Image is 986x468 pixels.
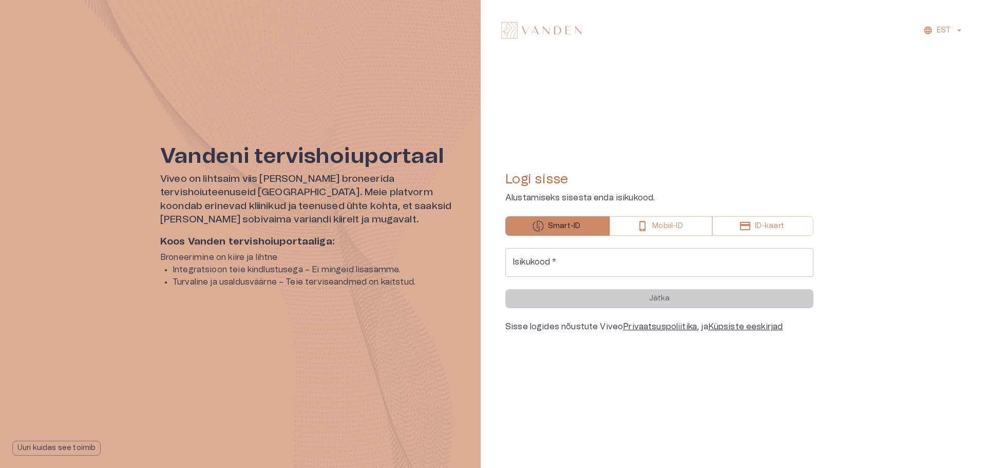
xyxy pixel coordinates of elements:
[501,22,582,39] img: Vanden logo
[610,216,712,236] button: Mobiil-ID
[12,441,101,456] button: Uuri kuidas see toimib
[17,443,96,454] p: Uuri kuidas see toimib
[505,192,813,204] p: Alustamiseks sisesta enda isikukood.
[652,221,682,232] p: Mobiil-ID
[505,216,610,236] button: Smart-ID
[755,221,784,232] p: ID-kaart
[708,323,783,331] a: Küpsiste eeskirjad
[922,23,965,38] button: EST
[548,221,580,232] p: Smart-ID
[906,421,986,450] iframe: Help widget launcher
[937,25,951,36] p: EST
[505,321,813,333] div: Sisse logides nõustute Viveo , ja
[623,323,697,331] a: Privaatsuspoliitika
[505,171,813,188] h4: Logi sisse
[712,216,813,236] button: ID-kaart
